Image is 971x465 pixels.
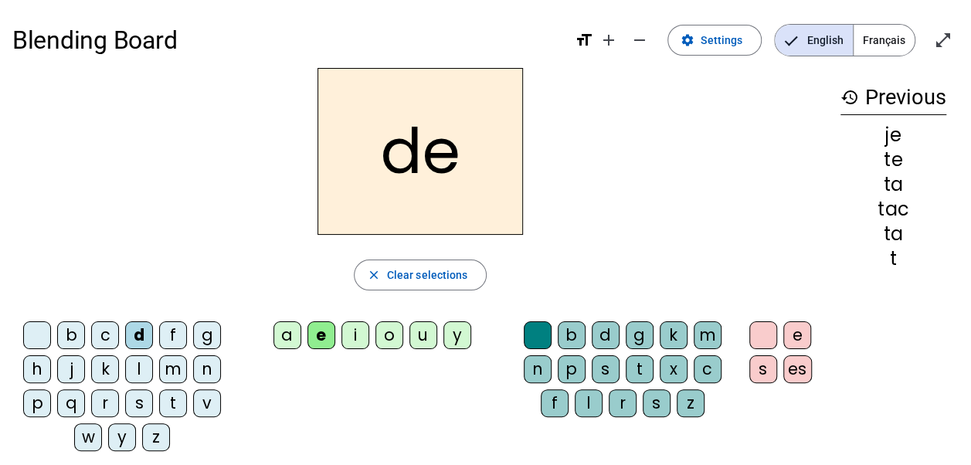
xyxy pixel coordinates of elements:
div: i [341,321,369,349]
div: t [626,355,654,383]
div: f [541,389,569,417]
div: o [375,321,403,349]
div: l [125,355,153,383]
div: w [74,423,102,451]
div: g [626,321,654,349]
div: p [23,389,51,417]
div: k [91,355,119,383]
mat-icon: history [840,88,859,107]
div: s [643,389,671,417]
span: Français [854,25,915,56]
mat-icon: open_in_full [934,31,952,49]
div: v [193,389,221,417]
div: t [840,249,946,268]
div: tac [840,200,946,219]
div: x [660,355,688,383]
div: r [91,389,119,417]
div: u [409,321,437,349]
div: p [558,355,586,383]
mat-button-toggle-group: Language selection [774,24,915,56]
h3: Previous [840,80,946,115]
div: s [749,355,777,383]
div: m [694,321,721,349]
div: b [57,321,85,349]
mat-icon: close [367,268,381,282]
mat-icon: settings [681,33,694,47]
h2: de [317,68,523,235]
button: Settings [667,25,762,56]
span: English [775,25,853,56]
div: es [783,355,812,383]
div: d [125,321,153,349]
div: d [592,321,620,349]
div: te [840,151,946,169]
div: f [159,321,187,349]
div: b [558,321,586,349]
div: l [575,389,603,417]
div: ta [840,225,946,243]
div: s [592,355,620,383]
mat-icon: add [599,31,618,49]
mat-icon: format_size [575,31,593,49]
span: Clear selections [387,266,468,284]
button: Increase font size [593,25,624,56]
div: je [840,126,946,144]
div: a [273,321,301,349]
div: c [694,355,721,383]
div: z [677,389,704,417]
div: y [108,423,136,451]
div: m [159,355,187,383]
div: e [783,321,811,349]
div: k [660,321,688,349]
button: Clear selections [354,260,487,290]
button: Decrease font size [624,25,655,56]
div: j [57,355,85,383]
div: q [57,389,85,417]
div: g [193,321,221,349]
div: t [159,389,187,417]
div: ta [840,175,946,194]
div: c [91,321,119,349]
div: e [307,321,335,349]
div: r [609,389,637,417]
span: Settings [701,31,742,49]
div: z [142,423,170,451]
div: n [193,355,221,383]
button: Enter full screen [928,25,959,56]
mat-icon: remove [630,31,649,49]
div: s [125,389,153,417]
div: y [443,321,471,349]
h1: Blending Board [12,15,562,65]
div: n [524,355,552,383]
div: h [23,355,51,383]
